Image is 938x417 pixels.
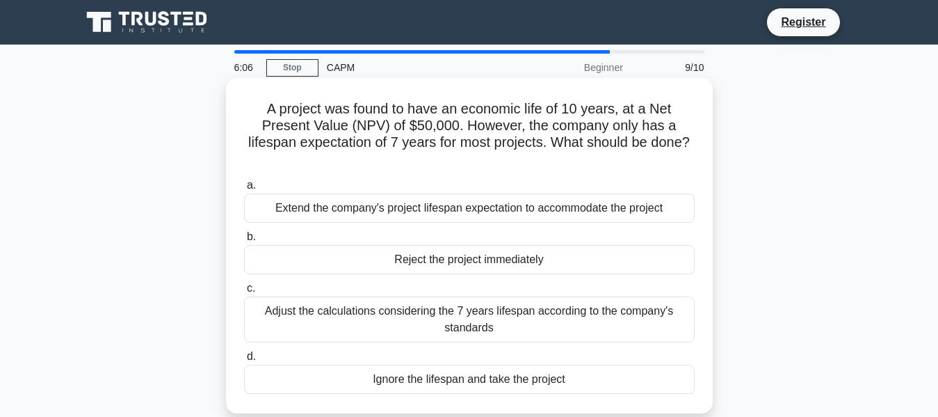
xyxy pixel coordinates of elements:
[631,54,713,81] div: 9/10
[244,365,695,394] div: Ignore the lifespan and take the project
[773,13,834,31] a: Register
[244,245,695,274] div: Reject the project immediately
[247,282,255,294] span: c.
[247,350,256,362] span: d.
[244,194,695,223] div: Extend the company's project lifespan expectation to accommodate the project
[226,54,266,81] div: 6:06
[244,297,695,343] div: Adjust the calculations considering the 7 years lifespan according to the company's standards
[247,230,256,242] span: b.
[510,54,631,81] div: Beginner
[318,54,510,81] div: CAPM
[243,100,696,168] h5: A project was found to have an economic life of 10 years, at a Net Present Value (NPV) of $50,000...
[266,59,318,77] a: Stop
[247,179,256,191] span: a.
